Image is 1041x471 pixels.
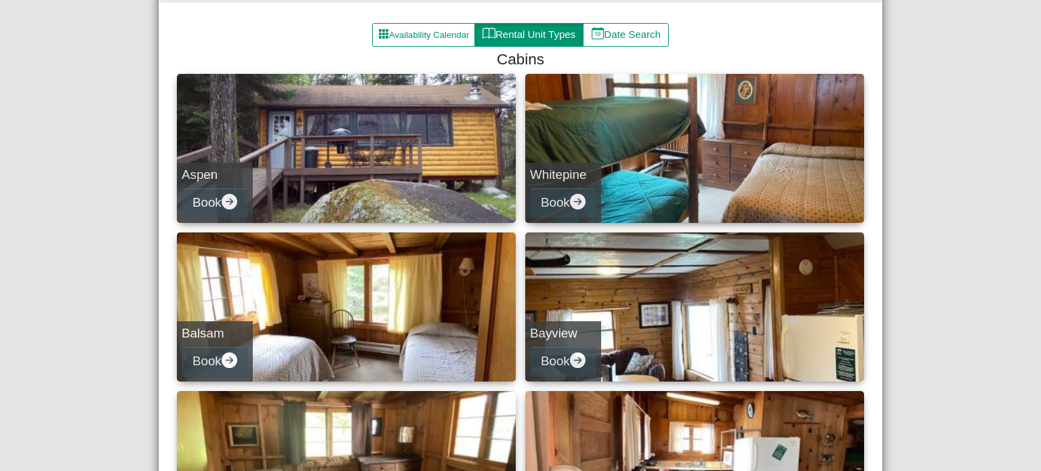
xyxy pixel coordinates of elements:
[182,188,248,218] button: Bookarrow right circle fill
[182,346,248,377] button: Bookarrow right circle fill
[570,194,586,209] svg: arrow right circle fill
[182,50,859,68] h4: Cabins
[372,23,475,47] button: grid3x3 gap fillAvailability Calendar
[182,167,248,183] h5: Aspen
[182,326,248,342] h5: Balsam
[222,352,237,368] svg: arrow right circle fill
[570,352,586,368] svg: arrow right circle fill
[530,346,596,377] button: Bookarrow right circle fill
[583,23,669,47] button: calendar dateDate Search
[530,188,596,218] button: Bookarrow right circle fill
[483,27,495,40] svg: book
[530,167,596,183] h5: Whitepine
[378,28,389,39] svg: grid3x3 gap fill
[474,23,584,47] button: bookRental Unit Types
[222,194,237,209] svg: arrow right circle fill
[530,326,596,342] h5: Bayview
[592,27,605,40] svg: calendar date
